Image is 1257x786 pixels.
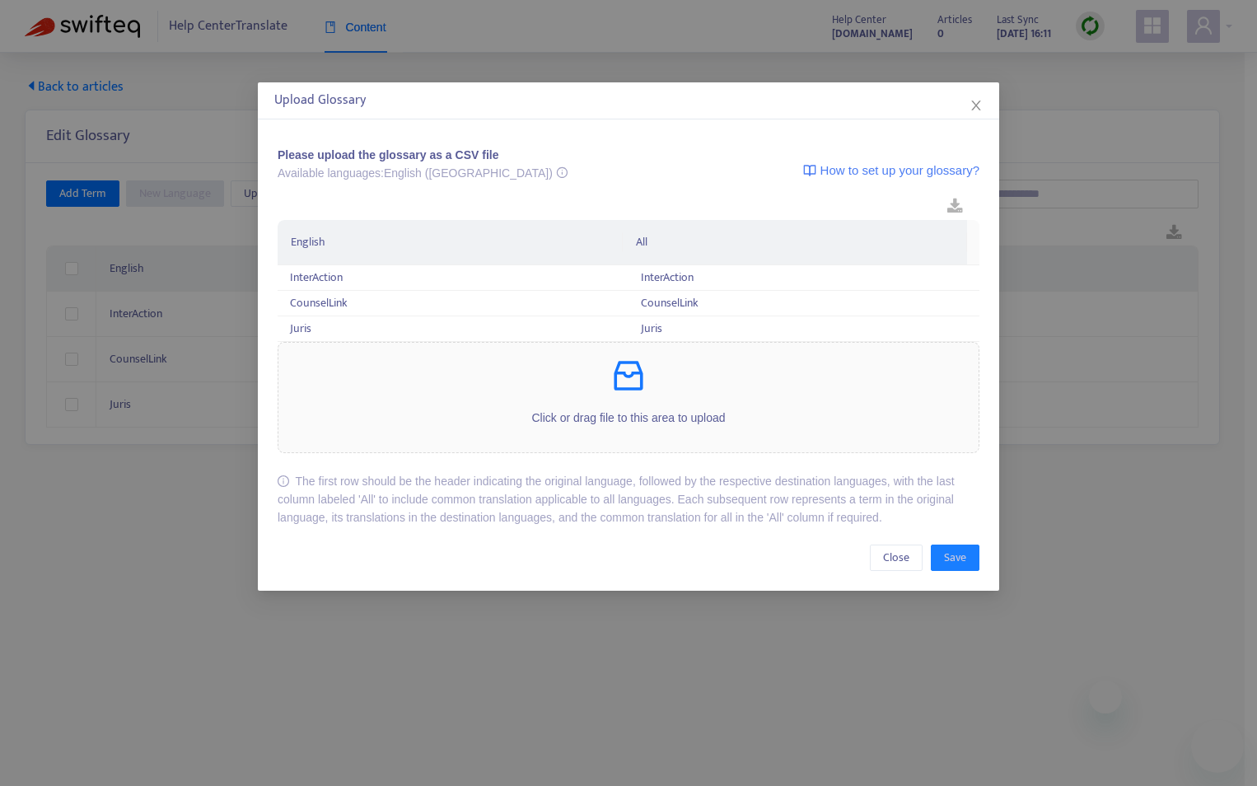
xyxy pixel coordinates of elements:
[641,294,967,312] div: CounselLink
[803,164,816,177] img: image-link
[1191,720,1244,773] iframe: Button to launch messaging window
[970,99,983,112] span: close
[1089,681,1122,713] iframe: Close message
[883,549,909,567] span: Close
[278,343,979,452] span: inboxClick or drag file to this area to upload
[931,545,979,571] button: Save
[278,164,568,182] div: Available languages: English ([GEOGRAPHIC_DATA])
[290,294,616,312] div: CounselLink
[967,96,985,115] button: Close
[803,146,979,194] a: How to set up your glossary?
[820,161,979,180] span: How to set up your glossary?
[290,269,616,287] div: InterAction
[641,320,967,338] div: Juris
[290,320,616,338] div: Juris
[623,220,968,265] th: All
[278,146,568,164] div: Please upload the glossary as a CSV file
[870,545,923,571] button: Close
[278,472,979,526] div: The first row should be the header indicating the original language, followed by the respective d...
[274,91,983,110] div: Upload Glossary
[278,220,623,265] th: English
[278,409,979,427] p: Click or drag file to this area to upload
[641,269,967,287] div: InterAction
[278,475,289,487] span: info-circle
[609,356,648,395] span: inbox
